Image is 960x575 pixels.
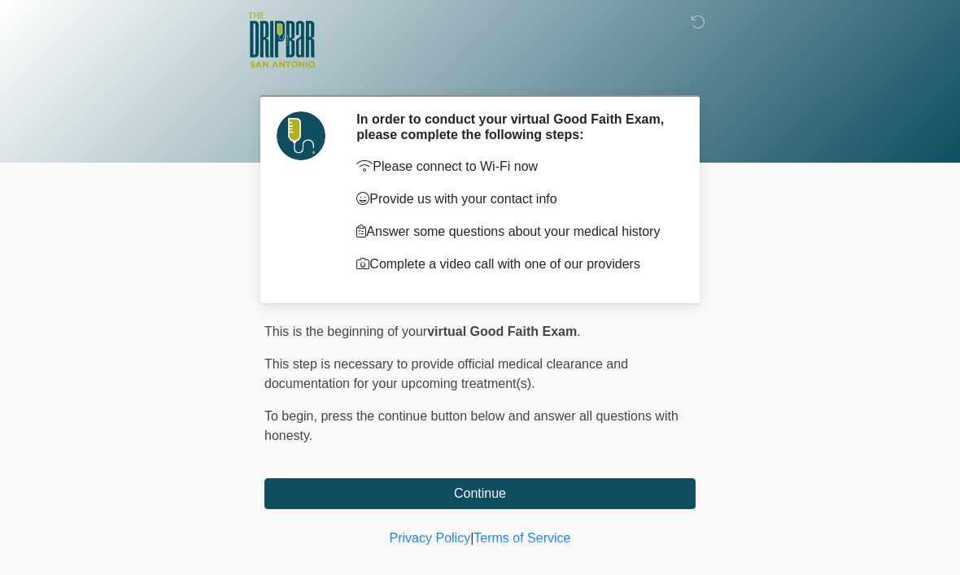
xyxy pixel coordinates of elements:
[264,478,696,509] button: Continue
[427,325,577,338] strong: virtual Good Faith Exam
[264,409,679,442] span: press the continue button below and answer all questions with honesty.
[248,12,315,69] img: The DRIPBaR - San Antonio Fossil Creek Logo
[356,189,671,209] p: Provide us with your contact info
[264,325,427,338] span: This is the beginning of your
[356,255,671,274] p: Complete a video call with one of our providers
[264,357,628,390] span: This step is necessary to provide official medical clearance and documentation for your upcoming ...
[390,531,471,545] a: Privacy Policy
[356,111,671,142] h2: In order to conduct your virtual Good Faith Exam, please complete the following steps:
[356,157,671,176] p: Please connect to Wi-Fi now
[356,222,671,242] p: Answer some questions about your medical history
[577,325,580,338] span: .
[277,111,325,160] img: Agent Avatar
[473,531,570,545] a: Terms of Service
[264,409,321,423] span: To begin,
[470,531,473,545] a: |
